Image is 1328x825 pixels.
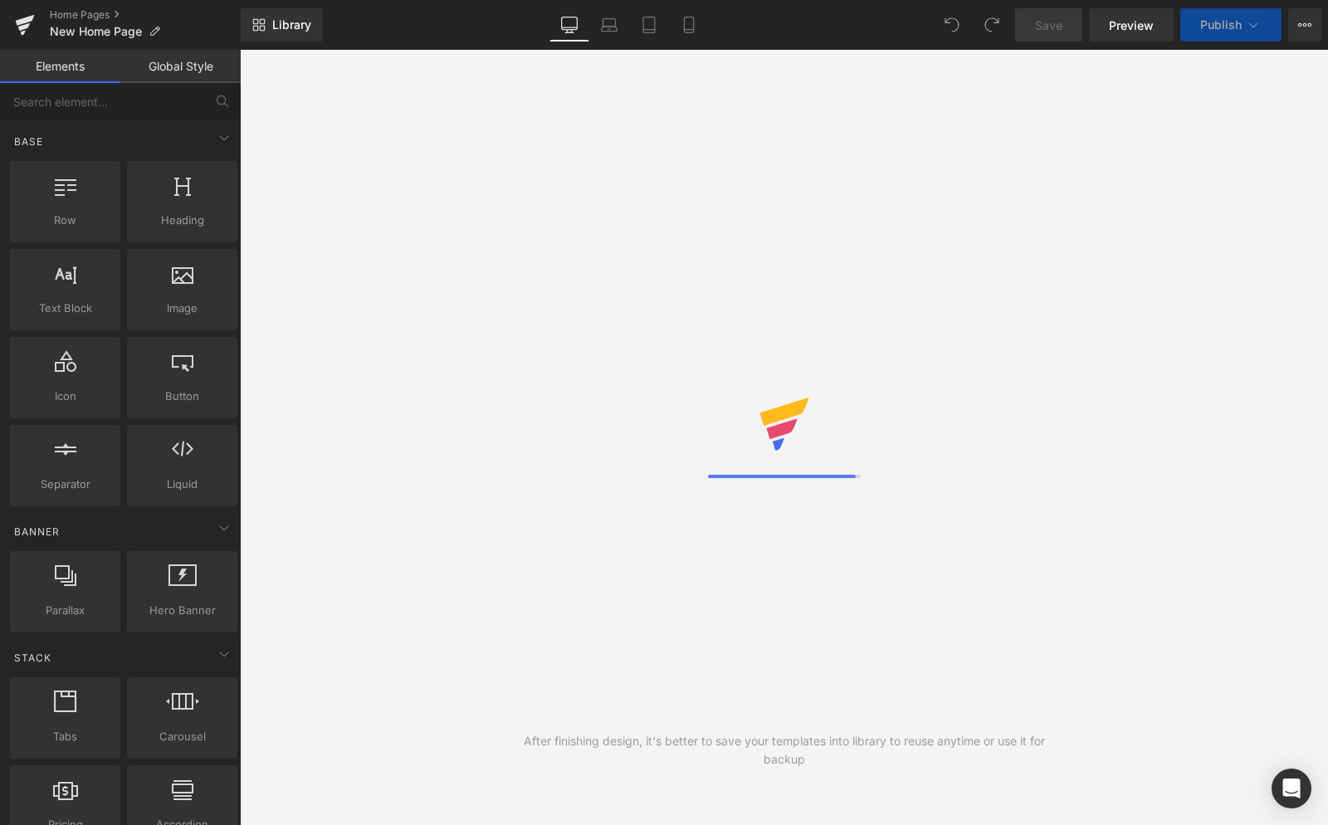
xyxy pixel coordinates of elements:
a: Preview [1089,8,1174,41]
button: Undo [935,8,969,41]
span: Icon [15,388,115,405]
span: Carousel [132,728,232,745]
span: Stack [12,650,53,666]
span: Library [272,17,311,32]
span: Publish [1200,18,1242,32]
a: Mobile [669,8,709,41]
button: More [1288,8,1321,41]
a: Desktop [549,8,589,41]
span: Preview [1109,17,1154,34]
a: Global Style [120,50,241,83]
span: Separator [15,476,115,493]
span: Text Block [15,300,115,317]
span: Image [132,300,232,317]
span: Liquid [132,476,232,493]
span: Parallax [15,602,115,619]
span: Save [1035,17,1062,34]
a: Home Pages [50,8,241,22]
button: Redo [975,8,1008,41]
span: Heading [132,212,232,229]
span: Hero Banner [132,602,232,619]
span: Button [132,388,232,405]
span: Row [15,212,115,229]
span: Banner [12,524,61,539]
div: Open Intercom Messenger [1272,769,1311,808]
span: New Home Page [50,25,142,38]
a: Tablet [629,8,669,41]
a: Laptop [589,8,629,41]
div: After finishing design, it's better to save your templates into library to reuse anytime or use i... [512,732,1057,769]
button: Publish [1180,8,1282,41]
a: New Library [241,8,323,41]
span: Tabs [15,728,115,745]
span: Base [12,134,45,149]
